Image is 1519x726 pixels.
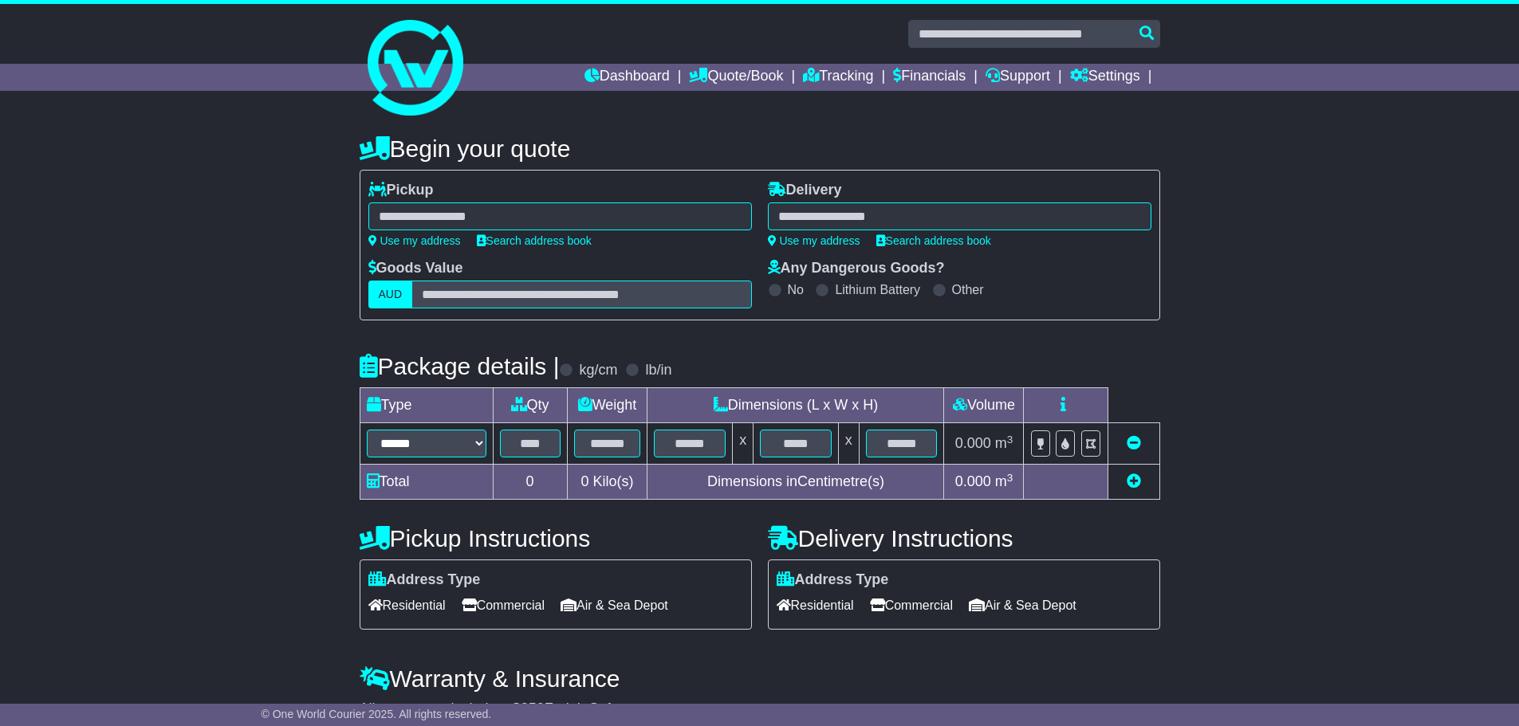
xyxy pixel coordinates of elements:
a: Dashboard [584,64,670,91]
a: Add new item [1127,473,1141,489]
span: m [995,473,1013,489]
span: 250 [521,700,545,716]
td: Type [360,388,493,423]
a: Remove this item [1127,435,1141,451]
a: Financials [893,64,966,91]
span: 0 [580,473,588,489]
span: Commercial [870,593,953,618]
label: Pickup [368,182,434,199]
span: Residential [777,593,854,618]
td: Dimensions in Centimetre(s) [647,465,944,500]
h4: Delivery Instructions [768,525,1160,551]
a: Tracking [803,64,873,91]
label: lb/in [645,362,671,379]
td: x [838,423,859,465]
a: Support [986,64,1050,91]
td: x [733,423,754,465]
a: Settings [1070,64,1140,91]
h4: Warranty & Insurance [360,665,1160,692]
td: 0 [493,465,567,500]
label: Address Type [777,571,889,589]
label: Any Dangerous Goods? [768,260,945,277]
span: 0.000 [955,435,991,451]
span: Residential [368,593,446,618]
label: Goods Value [368,260,463,277]
label: No [788,282,804,297]
span: Air & Sea Depot [561,593,668,618]
a: Search address book [477,234,592,247]
label: Other [952,282,984,297]
label: Delivery [768,182,842,199]
h4: Package details | [360,353,560,379]
a: Search address book [876,234,991,247]
h4: Begin your quote [360,135,1160,162]
a: Use my address [768,234,860,247]
td: Total [360,465,493,500]
a: Use my address [368,234,461,247]
div: All our quotes include a $ FreightSafe warranty. [360,700,1160,718]
td: Qty [493,388,567,423]
span: 0.000 [955,473,991,489]
h4: Pickup Instructions [360,525,752,551]
sup: 3 [1007,472,1013,484]
span: Commercial [462,593,545,618]
td: Weight [567,388,647,423]
span: © One World Courier 2025. All rights reserved. [262,708,492,720]
span: Air & Sea Depot [969,593,1076,618]
sup: 3 [1007,434,1013,445]
td: Dimensions (L x W x H) [647,388,944,423]
a: Quote/Book [689,64,783,91]
label: Lithium Battery [835,282,920,297]
td: Kilo(s) [567,465,647,500]
span: m [995,435,1013,451]
label: AUD [368,281,413,308]
label: Address Type [368,571,481,589]
td: Volume [944,388,1024,423]
label: kg/cm [579,362,617,379]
